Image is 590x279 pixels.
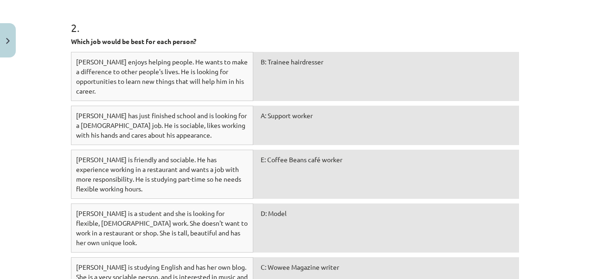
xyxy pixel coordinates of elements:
span: D: Model [261,209,287,217]
span: A: Support worker [261,111,313,120]
span: C: Wowee Magazine writer [261,263,339,271]
span: [PERSON_NAME] is a student and she is looking for flexible, [DEMOGRAPHIC_DATA] work. She doesn't ... [76,209,248,247]
span: E: Coffee Beans café worker [261,155,342,164]
img: icon-close-lesson-0947bae3869378f0d4975bcd49f059093ad1ed9edebbc8119c70593378902aed.svg [6,38,10,44]
span: [PERSON_NAME] has just finished school and is looking for a [DEMOGRAPHIC_DATA] job. He is sociabl... [76,111,247,139]
span: [PERSON_NAME] is friendly and sociable. He has experience working in a restaurant and wants a job... [76,155,241,193]
strong: Which job would be best for each person? [71,37,196,45]
span: [PERSON_NAME] enjoys helping people. He wants to make a difference to other people's lives. He is... [76,57,248,95]
span: B: Trainee hairdresser [261,57,323,66]
h1: 2 . [71,5,519,34]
